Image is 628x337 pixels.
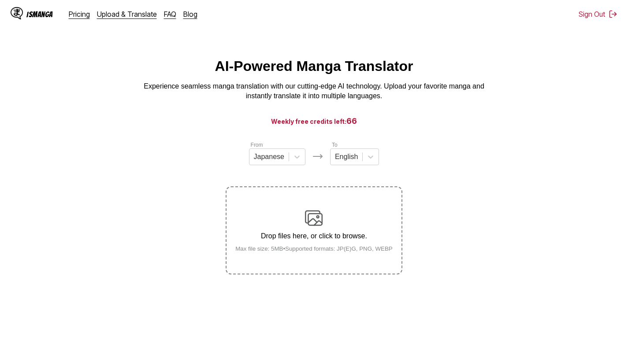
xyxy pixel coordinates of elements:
a: Upload & Translate [97,10,157,19]
a: Pricing [69,10,90,19]
span: 66 [346,116,357,126]
img: IsManga Logo [11,7,23,19]
button: Sign Out [579,10,617,19]
p: Drop files here, or click to browse. [228,232,400,240]
img: Languages icon [312,151,323,162]
p: Experience seamless manga translation with our cutting-edge AI technology. Upload your favorite m... [138,81,491,101]
a: FAQ [164,10,176,19]
small: Max file size: 5MB • Supported formats: JP(E)G, PNG, WEBP [228,245,400,252]
label: From [251,142,263,148]
a: Blog [183,10,197,19]
a: IsManga LogoIsManga [11,7,69,21]
h1: AI-Powered Manga Translator [215,58,413,74]
img: Sign out [609,10,617,19]
h3: Weekly free credits left: [21,115,607,126]
label: To [332,142,338,148]
div: IsManga [26,10,53,19]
